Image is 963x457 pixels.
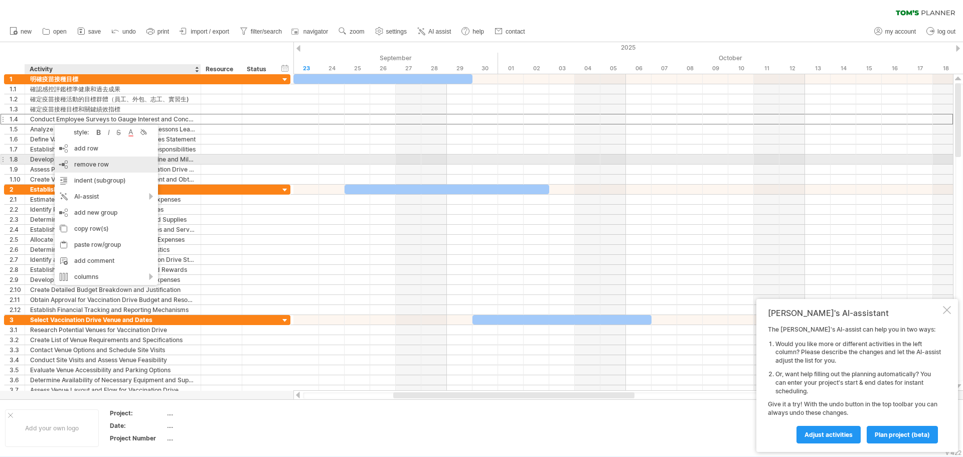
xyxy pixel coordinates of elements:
[677,63,703,74] div: Wednesday, 8 October 2025
[110,421,165,430] div: Date:
[30,375,196,385] div: Determine Availability of Necessary Equipment and Supplies
[30,74,196,84] div: 明確疫苗接種目標
[831,63,856,74] div: Tuesday, 14 October 2025
[122,28,136,35] span: undo
[492,25,528,38] a: contact
[110,409,165,417] div: Project:
[30,275,196,284] div: Develop Contingency Plan for Unexpected Expenses
[75,25,104,38] a: save
[5,409,99,447] div: Add your own logo
[10,165,25,174] div: 1.9
[10,355,25,365] div: 3.4
[754,63,779,74] div: Saturday, 11 October 2025
[21,28,32,35] span: new
[30,104,196,114] div: 確定疫苗接種目標和關鍵績效指標
[290,25,331,38] a: navigator
[55,140,158,157] div: add row
[293,63,319,74] div: Tuesday, 23 September 2025
[945,449,961,456] div: v 422
[55,205,158,221] div: add new group
[10,295,25,304] div: 2.11
[459,25,487,38] a: help
[600,63,626,74] div: Sunday, 5 October 2025
[937,28,955,35] span: log out
[728,63,754,74] div: Friday, 10 October 2025
[30,134,196,144] div: Define Vaccination Drive Scope and Objectives Statement
[10,205,25,214] div: 2.2
[30,165,196,174] div: Assess Potential Risks and Threats to Vaccination Drive Success
[703,63,728,74] div: Thursday, 9 October 2025
[10,265,25,274] div: 2.8
[53,28,67,35] span: open
[30,285,196,294] div: Create Detailed Budget Breakdown and Justification
[30,175,196,184] div: Create Vaccination Drive Objectives Document and Obtain Approval
[10,245,25,254] div: 2.6
[30,144,196,154] div: Establish Key Stakeholders and Roles and Responsibilities
[30,215,196,224] div: Determine Budget Allocation for Vaccines and Supplies
[30,345,196,355] div: Contact Venue Options and Schedule Site Visits
[247,64,269,74] div: Status
[55,173,158,189] div: indent (subgroup)
[10,325,25,335] div: 3.1
[506,28,525,35] span: contact
[10,225,25,234] div: 2.4
[40,25,70,38] a: open
[10,315,25,325] div: 3
[10,375,25,385] div: 3.6
[74,161,109,168] span: remove row
[167,421,251,430] div: ....
[472,63,498,74] div: Tuesday, 30 September 2025
[336,25,367,38] a: zoom
[805,431,853,438] span: Adjust activities
[55,237,158,253] div: paste row/group
[885,28,916,35] span: my account
[167,434,251,442] div: ....
[30,84,196,94] div: 確認感控評鑑標準健康和過去成果
[10,335,25,345] div: 3.2
[59,128,94,136] div: style:
[55,221,158,237] div: copy row(s)
[167,409,251,417] div: ....
[55,189,158,205] div: AI-assist
[447,63,472,74] div: Monday, 29 September 2025
[30,365,196,375] div: Evaluate Venue Accessibility and Parking Options
[30,225,196,234] div: Establish Budget for Healthcare Provider Fees and Services
[10,385,25,395] div: 3.7
[10,275,25,284] div: 2.9
[10,114,25,124] div: 1.4
[10,94,25,104] div: 1.2
[30,325,196,335] div: Research Potential Venues for Vaccination Drive
[10,104,25,114] div: 1.3
[882,63,907,74] div: Thursday, 16 October 2025
[768,308,941,318] div: [PERSON_NAME]'s AI-assistant
[303,28,328,35] span: navigator
[10,175,25,184] div: 1.10
[10,345,25,355] div: 3.3
[30,195,196,204] div: Estimate Total Vaccination Drive Costs and Expenses
[55,269,158,285] div: columns
[10,305,25,315] div: 2.12
[907,63,933,74] div: Friday, 17 October 2025
[10,84,25,94] div: 1.1
[7,25,35,38] a: new
[30,124,196,134] div: Analyze Past Vaccination Drive Results and Lessons Learned
[10,74,25,84] div: 1
[549,63,575,74] div: Friday, 3 October 2025
[775,340,941,365] li: Would you like more or different activities in the left column? Please describe the changes and l...
[30,255,196,264] div: Identify and Allocate Resources for Vaccination Drive Staffing
[30,315,196,325] div: Select Vaccination Drive Venue and Dates
[206,64,236,74] div: Resource
[237,25,285,38] a: filter/search
[30,265,196,274] div: Establish Budget for Employee Incentives and Rewards
[110,434,165,442] div: Project Number
[157,28,169,35] span: print
[30,335,196,345] div: Create List of Venue Requirements and Specifications
[30,385,196,395] div: Assess Venue Layout and Flow for Vaccination Drive
[30,94,196,104] div: 確定疫苗接種活動的目標群體（員工、外包、志工、實習生)
[10,285,25,294] div: 2.10
[626,63,652,74] div: Monday, 6 October 2025
[867,426,938,443] a: plan project (beta)
[109,25,139,38] a: undo
[10,144,25,154] div: 1.7
[472,28,484,35] span: help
